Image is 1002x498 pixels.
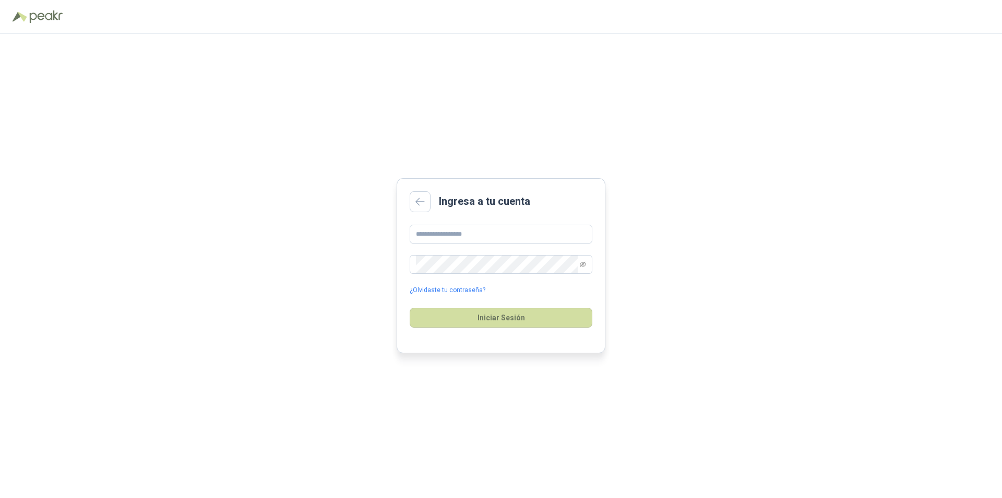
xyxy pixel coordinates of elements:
a: ¿Olvidaste tu contraseña? [410,285,485,295]
button: Iniciar Sesión [410,308,592,328]
h2: Ingresa a tu cuenta [439,193,530,210]
img: Peakr [29,10,63,23]
span: eye-invisible [580,261,586,268]
img: Logo [13,11,27,22]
